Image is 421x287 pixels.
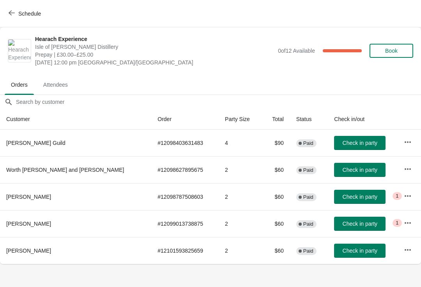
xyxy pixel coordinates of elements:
span: Paid [303,194,313,200]
button: Check in party [334,190,386,204]
td: $60 [262,156,290,183]
th: Order [151,109,219,130]
span: Check in party [343,167,377,173]
span: Worth [PERSON_NAME] and [PERSON_NAME] [6,167,124,173]
span: Paid [303,167,313,173]
button: Book [370,44,413,58]
span: Check in party [343,194,377,200]
td: # 12098627895675 [151,156,219,183]
button: Schedule [4,7,47,21]
img: Hearach Experience [8,39,31,62]
span: [PERSON_NAME] [6,194,51,200]
button: Check in party [334,136,386,150]
th: Status [290,109,328,130]
th: Total [262,109,290,130]
span: 0 of 12 Available [278,48,315,54]
span: Orders [5,78,34,92]
button: Check in party [334,217,386,231]
td: # 12098787508603 [151,183,219,210]
td: 2 [219,210,262,237]
td: 4 [219,130,262,156]
span: Prepay | £30.00–£25.00 [35,51,274,59]
span: Paid [303,140,313,146]
td: # 12099013738875 [151,210,219,237]
td: # 12098403631483 [151,130,219,156]
span: [PERSON_NAME] [6,248,51,254]
td: 2 [219,237,262,264]
span: 1 [396,193,398,199]
span: [PERSON_NAME] Guild [6,140,65,146]
td: $60 [262,210,290,237]
span: Schedule [18,11,41,17]
input: Search by customer [16,95,421,109]
td: $60 [262,237,290,264]
span: Paid [303,221,313,227]
td: 2 [219,183,262,210]
span: [PERSON_NAME] [6,221,51,227]
th: Check in/out [328,109,397,130]
button: Check in party [334,163,386,177]
td: $60 [262,183,290,210]
td: $90 [262,130,290,156]
td: # 12101593825659 [151,237,219,264]
span: 1 [396,220,398,226]
th: Party Size [219,109,262,130]
span: Book [385,48,398,54]
span: [DATE] 12:00 pm [GEOGRAPHIC_DATA]/[GEOGRAPHIC_DATA] [35,59,274,66]
span: Check in party [343,221,377,227]
span: Paid [303,248,313,254]
span: Attendees [37,78,74,92]
span: Check in party [343,248,377,254]
span: Isle of [PERSON_NAME] Distillery [35,43,274,51]
td: 2 [219,156,262,183]
span: Check in party [343,140,377,146]
span: Hearach Experience [35,35,274,43]
button: Check in party [334,244,386,258]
